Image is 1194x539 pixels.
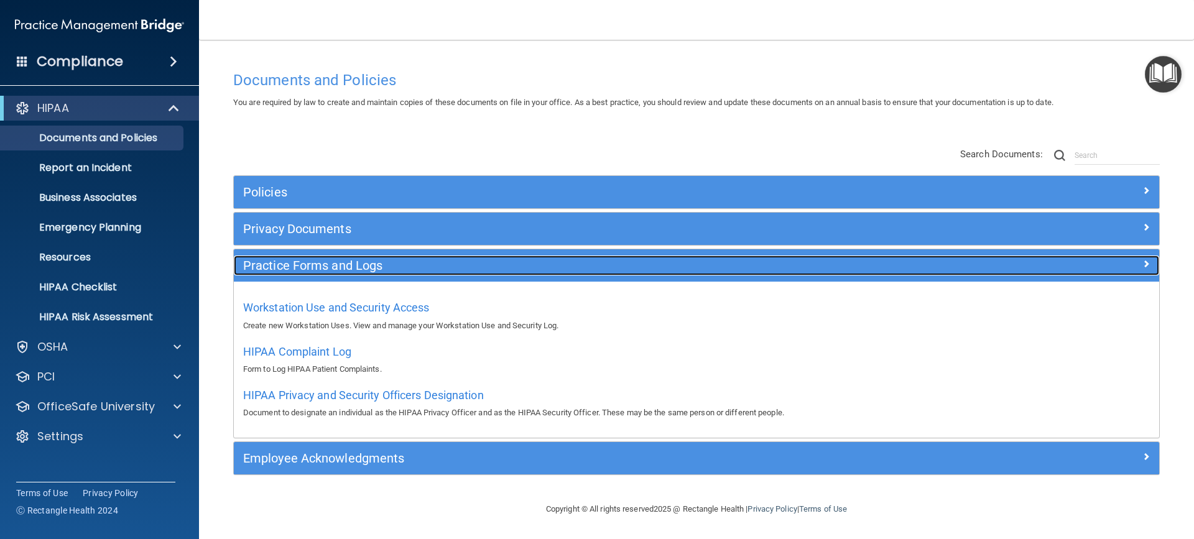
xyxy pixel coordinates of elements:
[37,101,69,116] p: HIPAA
[8,221,178,234] p: Emergency Planning
[243,304,430,313] a: Workstation Use and Security Access
[233,72,1160,88] h4: Documents and Policies
[1054,150,1065,161] img: ic-search.3b580494.png
[83,487,139,499] a: Privacy Policy
[8,311,178,323] p: HIPAA Risk Assessment
[15,369,181,384] a: PCI
[15,101,180,116] a: HIPAA
[1075,146,1160,165] input: Search
[8,162,178,174] p: Report an Incident
[37,339,68,354] p: OSHA
[243,389,484,402] span: HIPAA Privacy and Security Officers Designation
[8,191,178,204] p: Business Associates
[37,429,83,444] p: Settings
[15,399,181,414] a: OfficeSafe University
[243,318,1150,333] p: Create new Workstation Uses. View and manage your Workstation Use and Security Log.
[1145,56,1182,93] button: Open Resource Center
[37,53,123,70] h4: Compliance
[243,219,1150,239] a: Privacy Documents
[15,13,184,38] img: PMB logo
[799,504,847,514] a: Terms of Use
[15,429,181,444] a: Settings
[8,251,178,264] p: Resources
[8,281,178,293] p: HIPAA Checklist
[243,348,351,357] a: HIPAA Complaint Log
[233,98,1053,107] span: You are required by law to create and maintain copies of these documents on file in your office. ...
[243,362,1150,377] p: Form to Log HIPAA Patient Complaints.
[747,504,797,514] a: Privacy Policy
[16,504,118,517] span: Ⓒ Rectangle Health 2024
[243,256,1150,275] a: Practice Forms and Logs
[243,451,919,465] h5: Employee Acknowledgments
[960,149,1043,160] span: Search Documents:
[243,185,919,199] h5: Policies
[243,448,1150,468] a: Employee Acknowledgments
[243,345,351,358] span: HIPAA Complaint Log
[243,301,430,314] span: Workstation Use and Security Access
[15,339,181,354] a: OSHA
[243,182,1150,202] a: Policies
[16,487,68,499] a: Terms of Use
[243,405,1150,420] p: Document to designate an individual as the HIPAA Privacy Officer and as the HIPAA Security Office...
[470,489,923,529] div: Copyright © All rights reserved 2025 @ Rectangle Health | |
[243,392,484,401] a: HIPAA Privacy and Security Officers Designation
[37,399,155,414] p: OfficeSafe University
[243,222,919,236] h5: Privacy Documents
[37,369,55,384] p: PCI
[243,259,919,272] h5: Practice Forms and Logs
[8,132,178,144] p: Documents and Policies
